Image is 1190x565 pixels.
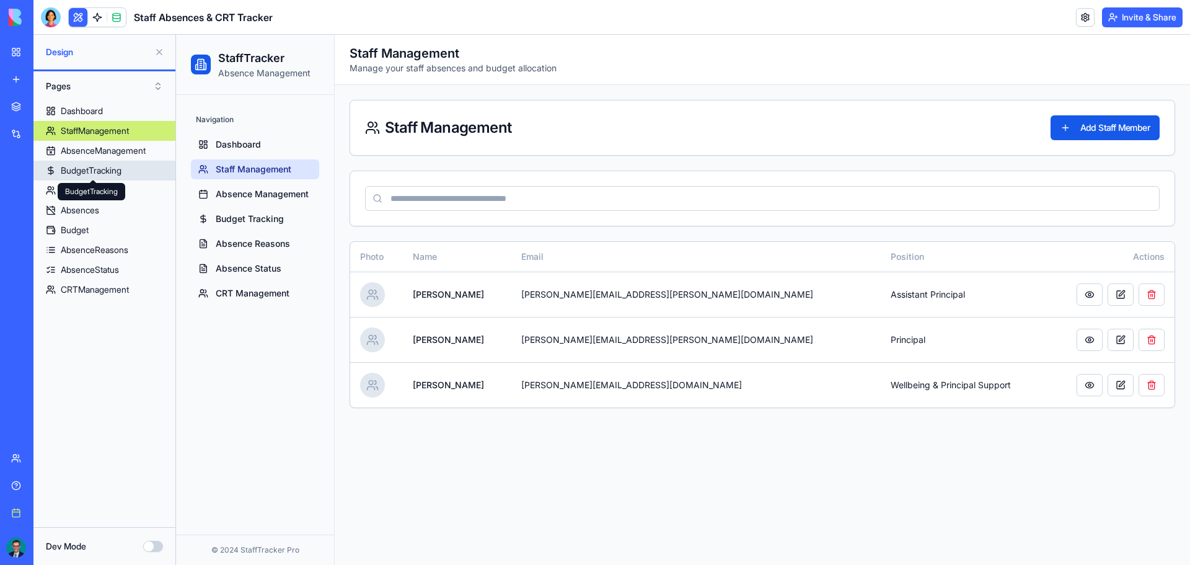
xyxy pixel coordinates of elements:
[33,161,175,180] a: BudgetTracking
[40,228,105,240] span: Absence Status
[705,237,871,282] td: Assistant Principal
[42,15,134,32] h1: StaffTracker
[61,244,128,256] div: AbsenceReasons
[227,237,335,282] td: [PERSON_NAME]
[705,207,871,237] th: Position
[172,476,190,501] span: 😞
[1102,7,1183,27] button: Invite & Share
[33,220,175,240] a: Budget
[61,145,146,157] div: AbsenceManagement
[174,207,227,237] th: Photo
[15,75,143,95] div: Navigation
[61,264,119,276] div: AbsenceStatus
[15,199,143,219] a: Absence Reasons
[40,203,114,215] span: Absence Reasons
[40,153,133,166] span: Absence Management
[61,224,89,236] div: Budget
[15,464,412,478] div: Did this answer your question?
[33,180,175,200] a: Staff
[164,517,263,527] a: Open in help center
[15,125,143,145] a: Staff Management
[40,252,113,265] span: CRT Management
[335,327,705,373] td: [PERSON_NAME][EMAIL_ADDRESS][DOMAIN_NAME]
[8,5,32,29] button: go back
[134,10,273,25] h1: Staff Absences & CRT Tracker
[396,5,418,27] div: Close
[227,207,335,237] th: Name
[33,200,175,220] a: Absences
[236,476,254,501] span: 😃
[33,141,175,161] a: AbsenceManagement
[15,174,143,194] a: Budget Tracking
[33,260,175,280] a: AbsenceStatus
[189,86,335,100] div: Staff Management
[227,327,335,373] td: [PERSON_NAME]
[9,9,86,26] img: logo
[6,538,26,558] img: ACg8ocIWlyrQpyC9rYw-i5p2BYllzGazdWR06BEnwygcaoTbuhncZJth=s96-c
[15,249,143,269] a: CRT Management
[40,104,85,116] span: Dashboard
[33,240,175,260] a: AbsenceReasons
[204,476,222,501] span: 😐
[33,101,175,121] a: Dashboard
[46,46,149,58] span: Design
[61,164,121,177] div: BudgetTracking
[871,207,998,237] th: Actions
[705,282,871,327] td: Principal
[61,125,129,137] div: StaffManagement
[42,32,134,45] p: Absence Management
[61,283,129,296] div: CRTManagement
[705,327,871,373] td: Wellbeing & Principal Support
[58,183,125,200] div: BudgetTracking
[335,207,705,237] th: Email
[174,10,381,27] h2: Staff Management
[46,540,86,553] label: Dev Mode
[33,280,175,300] a: CRTManagement
[15,149,143,169] a: Absence Management
[335,282,705,327] td: [PERSON_NAME][EMAIL_ADDRESS][PERSON_NAME][DOMAIN_NAME]
[165,476,197,501] span: disappointed reaction
[61,204,99,216] div: Absences
[875,81,984,105] button: Add Staff Member
[40,76,169,96] button: Pages
[174,27,381,40] p: Manage your staff absences and budget allocation
[61,105,103,117] div: Dashboard
[40,178,108,190] span: Budget Tracking
[15,224,143,244] a: Absence Status
[335,237,705,282] td: [PERSON_NAME][EMAIL_ADDRESS][PERSON_NAME][DOMAIN_NAME]
[15,100,143,120] a: Dashboard
[227,282,335,327] td: [PERSON_NAME]
[33,121,175,141] a: StaffManagement
[229,476,262,501] span: smiley reaction
[10,510,148,520] div: © 2024 StaffTracker Pro
[40,128,115,141] span: Staff Management
[372,5,396,29] button: Collapse window
[197,476,229,501] span: neutral face reaction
